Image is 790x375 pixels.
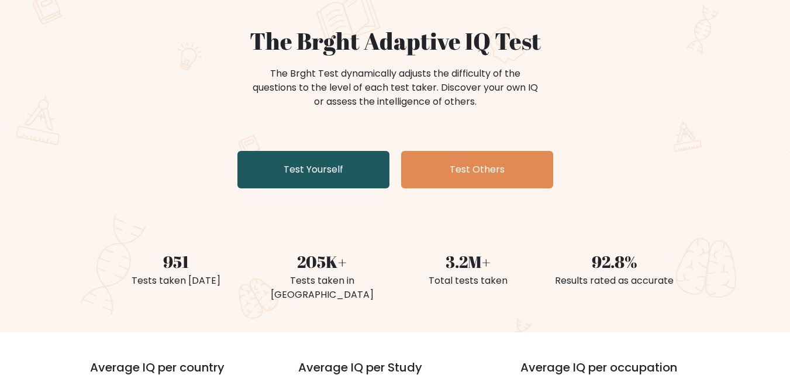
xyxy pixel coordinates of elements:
[237,151,389,188] a: Test Yourself
[256,274,388,302] div: Tests taken in [GEOGRAPHIC_DATA]
[548,274,681,288] div: Results rated as accurate
[548,249,681,274] div: 92.8%
[110,27,681,55] h1: The Brght Adaptive IQ Test
[110,249,242,274] div: 951
[256,249,388,274] div: 205K+
[401,151,553,188] a: Test Others
[110,274,242,288] div: Tests taken [DATE]
[402,274,534,288] div: Total tests taken
[249,67,541,109] div: The Brght Test dynamically adjusts the difficulty of the questions to the level of each test take...
[402,249,534,274] div: 3.2M+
